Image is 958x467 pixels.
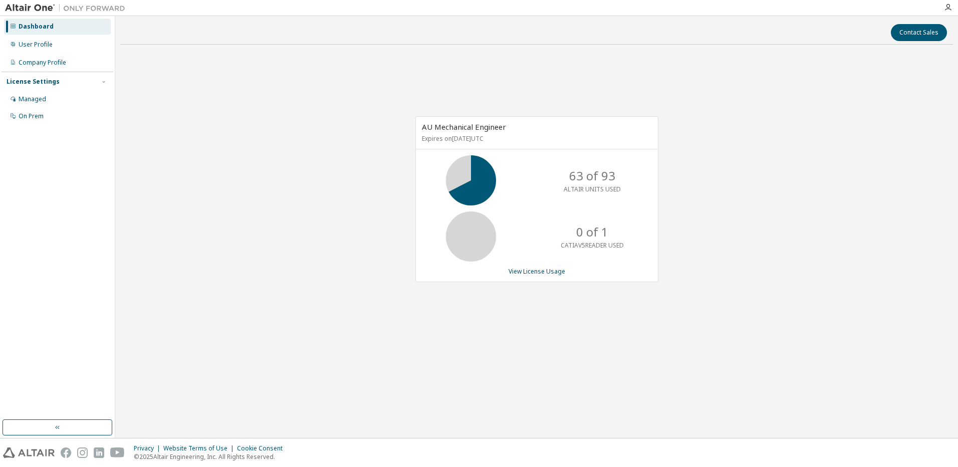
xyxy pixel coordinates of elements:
p: © 2025 Altair Engineering, Inc. All Rights Reserved. [134,452,289,461]
p: 0 of 1 [576,223,608,241]
img: altair_logo.svg [3,447,55,458]
img: Altair One [5,3,130,13]
span: AU Mechanical Engineer [422,122,506,132]
div: Cookie Consent [237,444,289,452]
div: Website Terms of Use [163,444,237,452]
img: instagram.svg [77,447,88,458]
div: User Profile [19,41,53,49]
p: CATIAV5READER USED [561,241,624,250]
img: youtube.svg [110,447,125,458]
button: Contact Sales [891,24,947,41]
p: Expires on [DATE] UTC [422,134,649,143]
div: License Settings [7,78,60,86]
p: 63 of 93 [569,167,615,184]
img: linkedin.svg [94,447,104,458]
div: Privacy [134,444,163,452]
img: facebook.svg [61,447,71,458]
a: View License Usage [509,267,565,276]
div: Company Profile [19,59,66,67]
p: ALTAIR UNITS USED [564,185,621,193]
div: Managed [19,95,46,103]
div: Dashboard [19,23,54,31]
div: On Prem [19,112,44,120]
